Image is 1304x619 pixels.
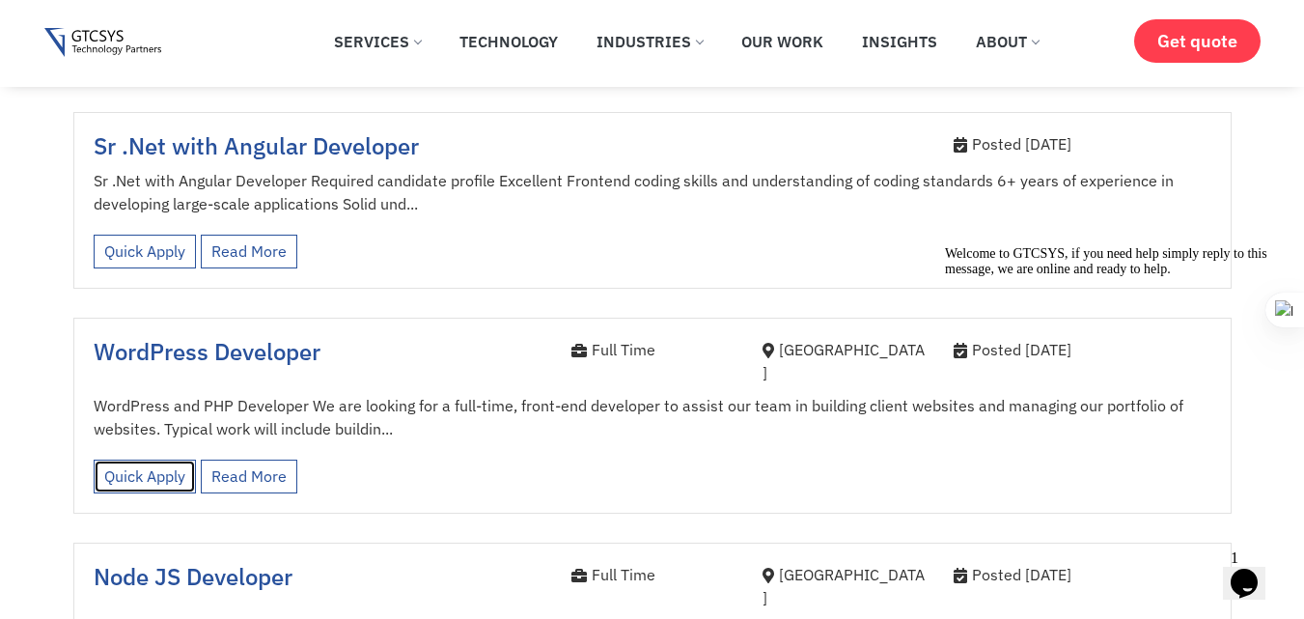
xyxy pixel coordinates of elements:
iframe: chat widget [937,239,1285,532]
a: Our Work [727,20,838,63]
p: Sr .Net with Angular Developer Required candidate profile Excellent Frontend coding skills and un... [94,169,1211,215]
span: Get quote [1157,31,1237,51]
div: Welcome to GTCSYS, if you need help simply reply to this message, we are online and ready to help. [8,8,355,39]
a: Quick Apply [94,460,196,493]
a: About [961,20,1053,63]
a: Technology [445,20,572,63]
p: WordPress and PHP Developer We are looking for a full-time, front-end developer to assist our tea... [94,394,1211,440]
a: Sr .Net with Angular Developer [94,130,419,161]
a: Node JS Developer [94,561,292,592]
div: Full Time [571,338,734,361]
a: Insights [847,20,952,63]
div: [GEOGRAPHIC_DATA] [763,338,925,384]
a: WordPress Developer [94,336,320,367]
img: Gtcsys logo [44,28,161,58]
a: Read More [201,235,297,268]
a: Industries [582,20,717,63]
div: [GEOGRAPHIC_DATA] [763,563,925,609]
a: Services [319,20,435,63]
span: Welcome to GTCSYS, if you need help simply reply to this message, we are online and ready to help. [8,8,330,38]
iframe: chat widget [1223,542,1285,600]
a: Read More [201,460,297,493]
div: Full Time [571,563,734,586]
div: Posted [DATE] [954,563,1211,586]
div: Posted [DATE] [954,132,1211,155]
a: Quick Apply [94,235,196,268]
a: Get quote [1134,19,1261,63]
